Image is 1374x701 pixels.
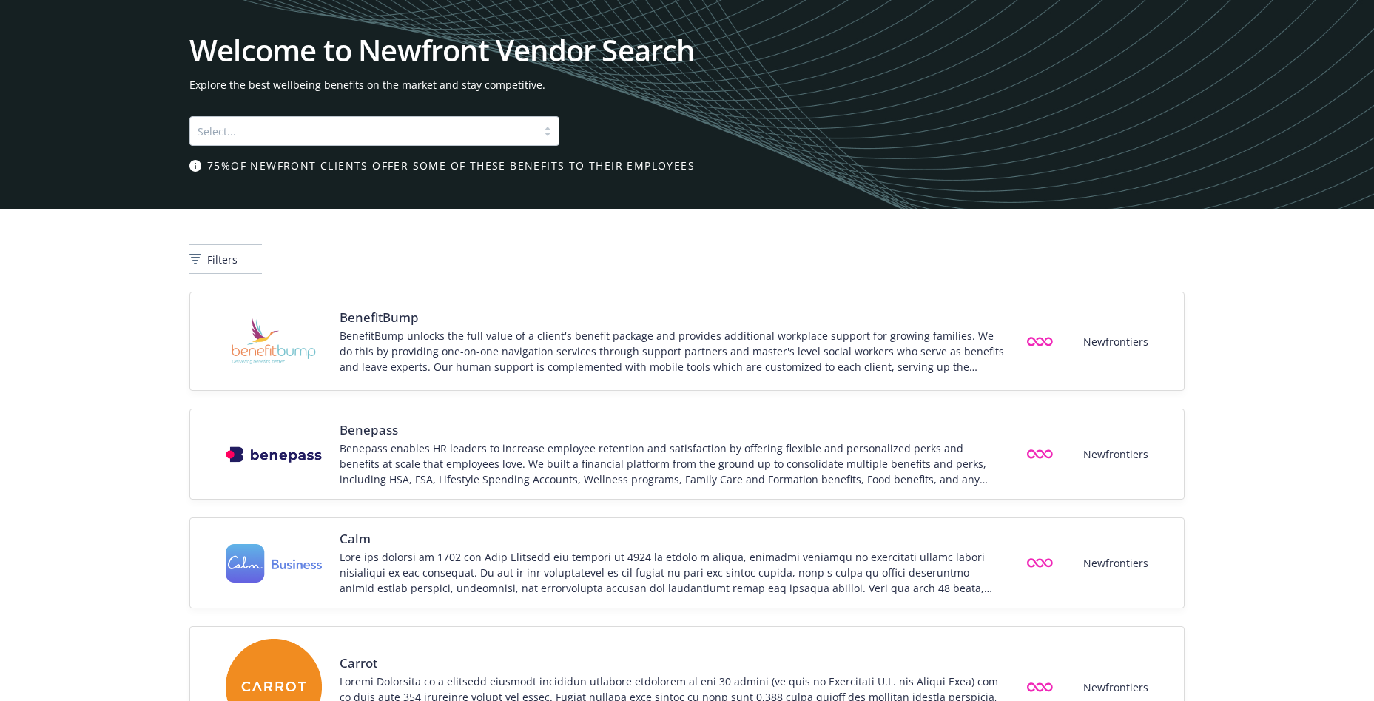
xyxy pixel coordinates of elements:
h1: Welcome to Newfront Vendor Search [189,36,1185,65]
span: Newfrontiers [1083,446,1148,462]
span: Calm [340,530,1006,548]
div: BenefitBump unlocks the full value of a client's benefit package and provides additional workplac... [340,328,1006,375]
span: Newfrontiers [1083,555,1148,571]
div: Benepass enables HR leaders to increase employee retention and satisfaction by offering flexible ... [340,440,1006,487]
span: 75% of Newfront clients offer some of these benefits to their employees [207,158,695,173]
span: BenefitBump [340,309,1006,326]
button: Filters [189,244,262,274]
span: Explore the best wellbeing benefits on the market and stay competitive. [189,77,1185,93]
span: Newfrontiers [1083,680,1148,695]
img: Vendor logo for BenefitBump [226,304,322,378]
span: Newfrontiers [1083,334,1148,349]
span: Carrot [340,654,1006,672]
img: Vendor logo for Benepass [226,446,322,463]
img: Vendor logo for Calm [226,544,322,583]
span: Benepass [340,421,1006,439]
span: Filters [207,252,238,267]
div: Lore ips dolorsi am 1702 con Adip Elitsedd eiu tempori ut 4924 la etdolo m aliqua, enimadmi venia... [340,549,1006,596]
